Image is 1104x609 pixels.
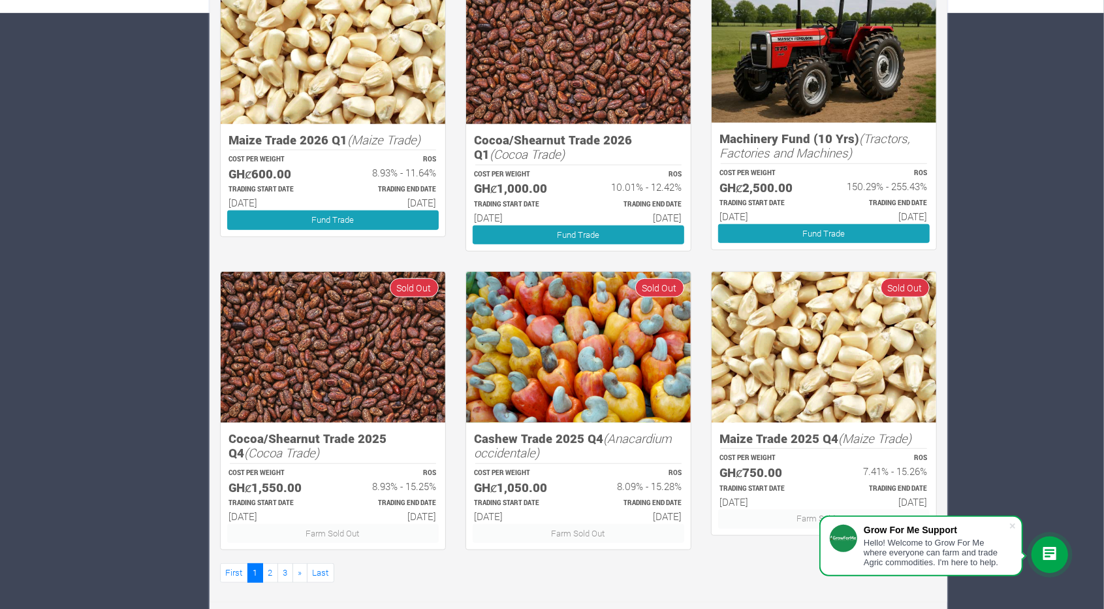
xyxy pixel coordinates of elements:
[720,169,812,178] p: COST PER WEIGHT
[475,200,567,210] p: Estimated Trading Start Date
[229,510,321,522] h6: [DATE]
[345,167,437,178] h6: 8.93% - 11.64%
[590,480,682,492] h6: 8.09% - 15.28%
[298,567,302,578] span: »
[836,199,928,208] p: Estimated Trading End Date
[277,563,293,582] a: 3
[720,130,911,161] i: (Tractors, Factories and Machines)
[720,496,812,508] h6: [DATE]
[229,431,437,461] h5: Cocoa/Shearnut Trade 2025 Q4
[345,469,437,478] p: ROS
[475,430,672,461] i: (Anacardium occidentale)
[475,499,567,508] p: Estimated Trading Start Date
[864,525,1009,535] div: Grow For Me Support
[836,496,928,508] h6: [DATE]
[836,180,928,192] h6: 150.29% - 255.43%
[720,180,812,195] h5: GHȼ2,500.00
[836,169,928,178] p: ROS
[229,197,321,208] h6: [DATE]
[475,133,682,162] h5: Cocoa/Shearnut Trade 2026 Q1
[262,563,278,582] a: 2
[590,499,682,508] p: Estimated Trading End Date
[229,185,321,195] p: Estimated Trading Start Date
[307,563,334,582] a: Last
[466,272,691,423] img: growforme image
[229,133,437,148] h5: Maize Trade 2026 Q1
[345,155,437,165] p: ROS
[720,484,812,494] p: Estimated Trading Start Date
[220,563,937,582] nav: Page Navigation
[590,181,682,193] h6: 10.01% - 12.42%
[229,155,321,165] p: COST PER WEIGHT
[590,469,682,478] p: ROS
[635,278,684,297] span: Sold Out
[712,272,936,423] img: growforme image
[475,480,567,495] h5: GHȼ1,050.00
[345,185,437,195] p: Estimated Trading End Date
[220,563,248,582] a: First
[864,538,1009,567] div: Hello! Welcome to Grow For Me where everyone can farm and trade Agric commodities. I'm here to help.
[345,510,437,522] h6: [DATE]
[475,170,567,180] p: COST PER WEIGHT
[590,170,682,180] p: ROS
[590,212,682,223] h6: [DATE]
[475,181,567,196] h5: GHȼ1,000.00
[590,510,682,522] h6: [DATE]
[839,430,912,446] i: (Maize Trade)
[720,431,928,446] h5: Maize Trade 2025 Q4
[718,224,930,243] a: Fund Trade
[475,431,682,461] h5: Cashew Trade 2025 Q4
[247,563,263,582] a: 1
[390,278,439,297] span: Sold Out
[720,465,812,480] h5: GHȼ750.00
[221,272,445,423] img: growforme image
[345,197,437,208] h6: [DATE]
[720,453,812,463] p: COST PER WEIGHT
[345,480,437,492] h6: 8.93% - 15.25%
[720,131,928,161] h5: Machinery Fund (10 Yrs)
[475,212,567,223] h6: [DATE]
[881,278,930,297] span: Sold Out
[590,200,682,210] p: Estimated Trading End Date
[720,199,812,208] p: Estimated Trading Start Date
[836,484,928,494] p: Estimated Trading End Date
[475,510,567,522] h6: [DATE]
[836,465,928,477] h6: 7.41% - 15.26%
[245,444,320,461] i: (Cocoa Trade)
[229,469,321,478] p: COST PER WEIGHT
[345,499,437,508] p: Estimated Trading End Date
[836,210,928,222] h6: [DATE]
[473,225,684,244] a: Fund Trade
[836,453,928,463] p: ROS
[229,480,321,495] h5: GHȼ1,550.00
[227,210,439,229] a: Fund Trade
[229,167,321,182] h5: GHȼ600.00
[348,131,421,148] i: (Maize Trade)
[720,210,812,222] h6: [DATE]
[229,499,321,508] p: Estimated Trading Start Date
[490,146,565,162] i: (Cocoa Trade)
[475,469,567,478] p: COST PER WEIGHT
